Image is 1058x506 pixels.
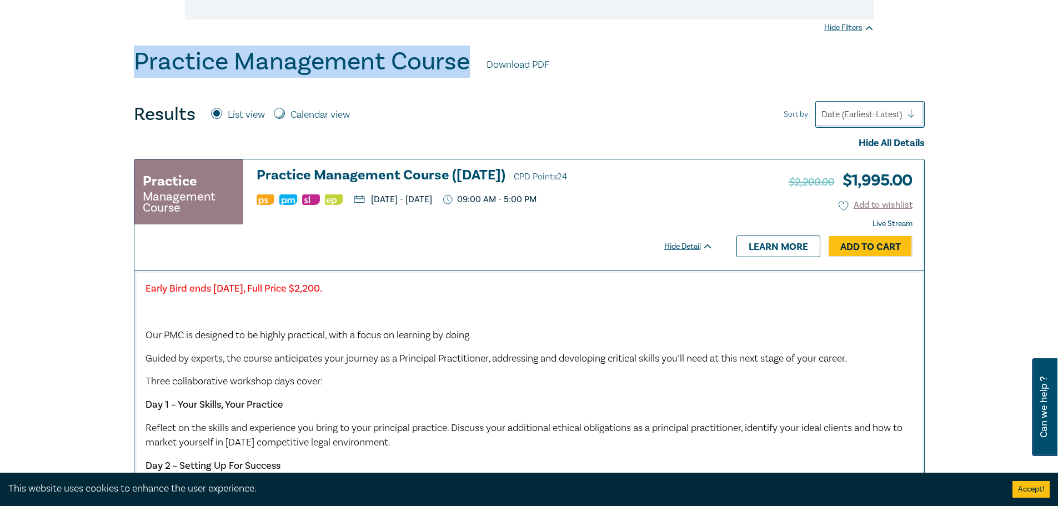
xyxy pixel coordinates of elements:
[290,108,350,122] label: Calendar view
[146,375,323,388] span: Three collaborative workshop days cover:
[789,175,834,189] span: $2,200.00
[146,282,322,295] strong: Early Bird ends [DATE], Full Price $2,200.
[257,194,274,205] img: Professional Skills
[821,108,824,121] input: Sort by
[873,219,912,229] strong: Live Stream
[829,236,912,257] a: Add to Cart
[257,168,713,184] a: Practice Management Course ([DATE]) CPD Points24
[146,459,280,472] strong: Day 2 – Setting Up For Success
[8,482,996,496] div: This website uses cookies to enhance the user experience.
[302,194,320,205] img: Substantive Law
[1012,481,1050,498] button: Accept cookies
[146,398,283,411] strong: Day 1 – Your Skills, Your Practice
[143,171,197,191] h3: Practice
[134,136,925,151] div: Hide All Details
[257,168,713,184] h3: Practice Management Course ([DATE])
[143,191,235,213] small: Management Course
[824,22,874,33] div: Hide Filters
[279,194,297,205] img: Practice Management & Business Skills
[134,103,195,126] h4: Results
[134,47,470,76] h1: Practice Management Course
[146,422,902,449] span: Reflect on the skills and experience you bring to your principal practice. Discuss your additiona...
[487,58,549,72] a: Download PDF
[784,108,810,121] span: Sort by:
[325,194,343,205] img: Ethics & Professional Responsibility
[789,168,912,193] h3: $ 1,995.00
[736,236,820,257] a: Learn more
[228,108,265,122] label: List view
[514,171,567,182] span: CPD Points 24
[443,194,537,205] p: 09:00 AM - 5:00 PM
[354,195,432,204] p: [DATE] - [DATE]
[664,241,725,252] div: Hide Detail
[839,199,912,212] button: Add to wishlist
[146,329,472,342] span: Our PMC is designed to be highly practical, with a focus on learning by doing.
[146,352,847,365] span: Guided by experts, the course anticipates your journey as a Principal Practitioner, addressing an...
[1039,365,1049,449] span: Can we help ?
